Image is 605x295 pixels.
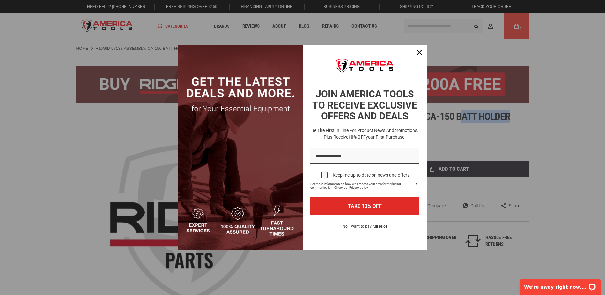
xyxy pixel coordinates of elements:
[515,275,605,295] iframe: LiveChat chat widget
[324,128,418,140] span: promotions. Plus receive your first purchase.
[309,127,421,140] h3: Be the first in line for product news and
[348,134,366,140] strong: 10% OFF
[310,148,419,164] input: Email field
[412,45,427,60] button: Close
[337,223,392,234] button: No, I want to pay full price
[417,50,422,55] svg: close icon
[412,181,419,189] a: Read our Privacy Policy
[412,181,419,189] svg: link icon
[310,182,412,190] span: For more information on how we process your data for marketing communication. Check our Privacy p...
[310,197,419,215] button: TAKE 10% OFF
[312,88,417,122] strong: JOIN AMERICA TOOLS TO RECEIVE EXCLUSIVE OFFERS AND DEALS
[333,172,409,178] div: Keep me up to date on news and offers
